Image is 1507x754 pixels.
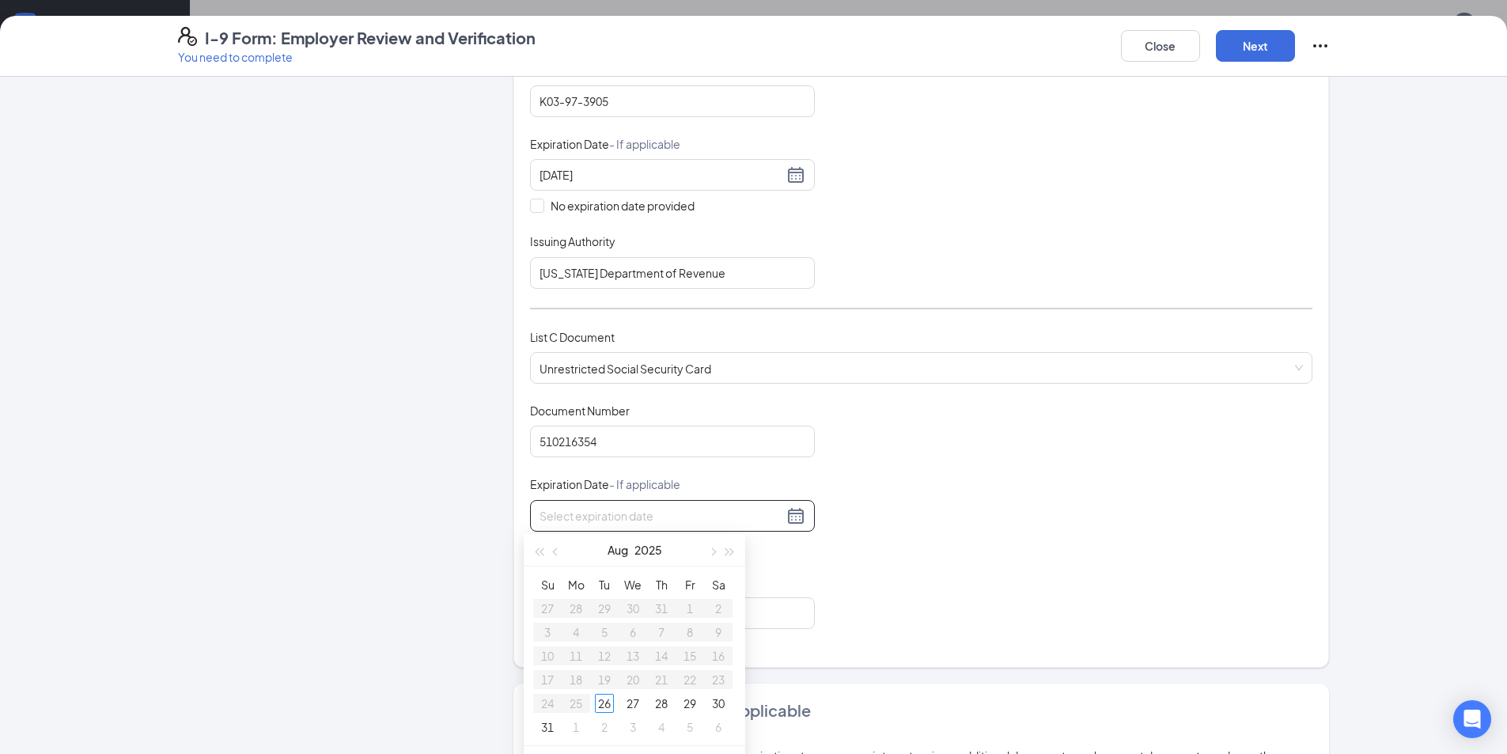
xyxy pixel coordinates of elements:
td: 2025-09-06 [704,715,733,739]
div: Open Intercom Messenger [1453,700,1491,738]
button: Next [1216,30,1295,62]
div: 6 [709,718,728,737]
p: You need to complete [178,49,536,65]
input: Select expiration date [540,507,783,525]
input: 01/25/2029 [540,166,783,184]
span: Expiration Date [530,476,680,492]
button: Aug [608,534,628,566]
span: Issuing Authority [530,233,615,249]
td: 2025-08-28 [647,691,676,715]
div: 4 [652,718,671,737]
td: 2025-08-31 [533,715,562,739]
td: 2025-08-26 [590,691,619,715]
div: 29 [680,694,699,713]
th: Fr [676,573,704,597]
svg: Ellipses [1311,36,1330,55]
th: Th [647,573,676,597]
div: 5 [680,718,699,737]
th: Tu [590,573,619,597]
div: 28 [652,694,671,713]
th: Sa [704,573,733,597]
td: 2025-09-03 [619,715,647,739]
td: 2025-09-02 [590,715,619,739]
span: • if applicable [701,700,811,720]
div: 1 [566,718,585,737]
td: 2025-08-29 [676,691,704,715]
th: Mo [562,573,590,597]
span: List C Document [530,330,615,344]
div: 31 [538,718,557,737]
span: Document Number [530,403,630,419]
div: 27 [623,694,642,713]
td: 2025-09-04 [647,715,676,739]
div: 2 [595,718,614,737]
th: We [619,573,647,597]
div: 30 [709,694,728,713]
span: - If applicable [609,137,680,151]
div: 26 [595,694,614,713]
div: 3 [623,718,642,737]
th: Su [533,573,562,597]
td: 2025-09-05 [676,715,704,739]
td: 2025-08-27 [619,691,647,715]
button: Close [1121,30,1200,62]
h4: I-9 Form: Employer Review and Verification [205,27,536,49]
span: No expiration date provided [544,197,701,214]
span: Expiration Date [530,136,680,152]
td: 2025-09-01 [562,715,590,739]
svg: FormI9EVerifyIcon [178,27,197,46]
button: 2025 [634,534,662,566]
span: - If applicable [609,477,680,491]
td: 2025-08-30 [704,691,733,715]
span: Unrestricted Social Security Card [540,353,1303,383]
